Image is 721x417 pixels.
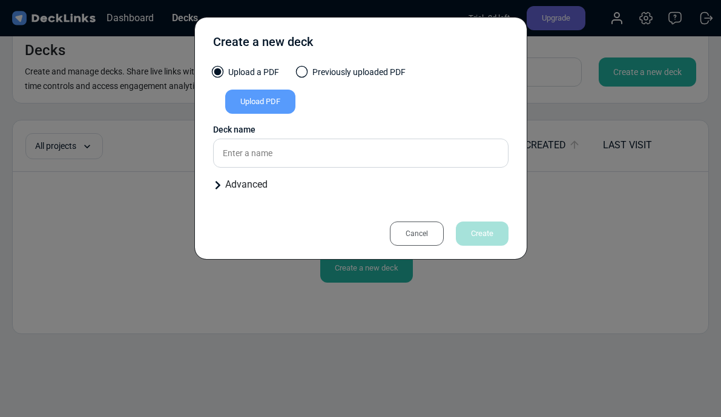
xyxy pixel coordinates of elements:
div: Deck name [213,123,509,136]
div: Advanced [213,177,509,192]
label: Upload a PDF [213,66,279,85]
div: Upload PDF [225,90,295,114]
div: Create a new deck [213,33,313,57]
input: Enter a name [213,139,509,168]
div: Cancel [390,222,444,246]
label: Previously uploaded PDF [297,66,406,85]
